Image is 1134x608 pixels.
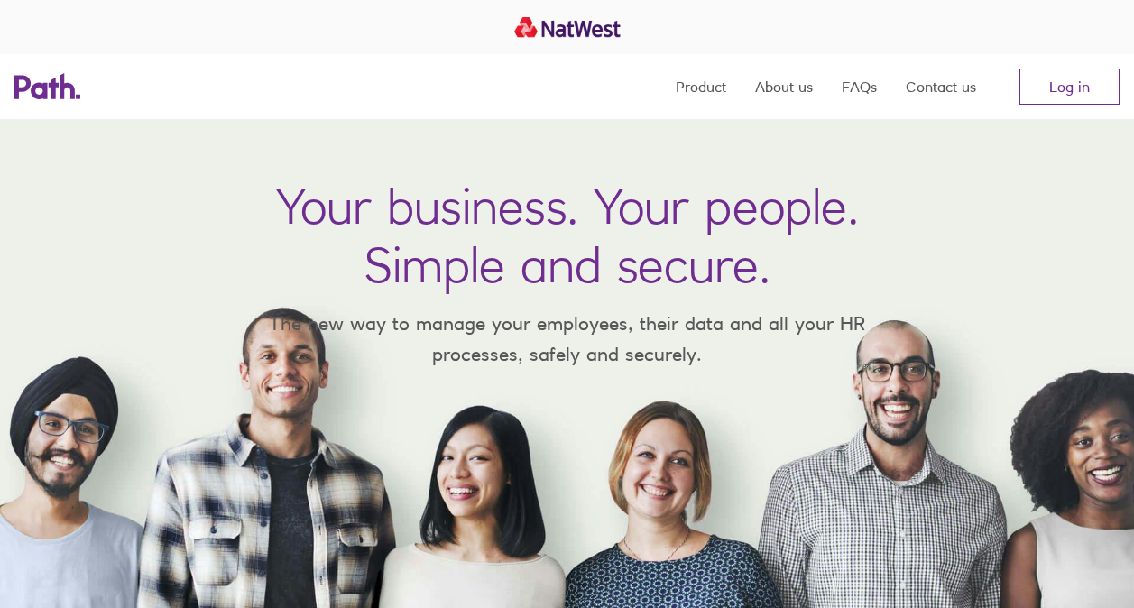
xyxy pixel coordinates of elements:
[755,54,813,119] a: About us
[842,54,877,119] a: FAQs
[1019,69,1120,105] a: Log in
[906,54,976,119] a: Contact us
[243,309,892,369] p: The new way to manage your employees, their data and all your HR processes, safely and securely.
[676,54,726,119] a: Product
[276,177,859,294] h1: Your business. Your people. Simple and secure.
